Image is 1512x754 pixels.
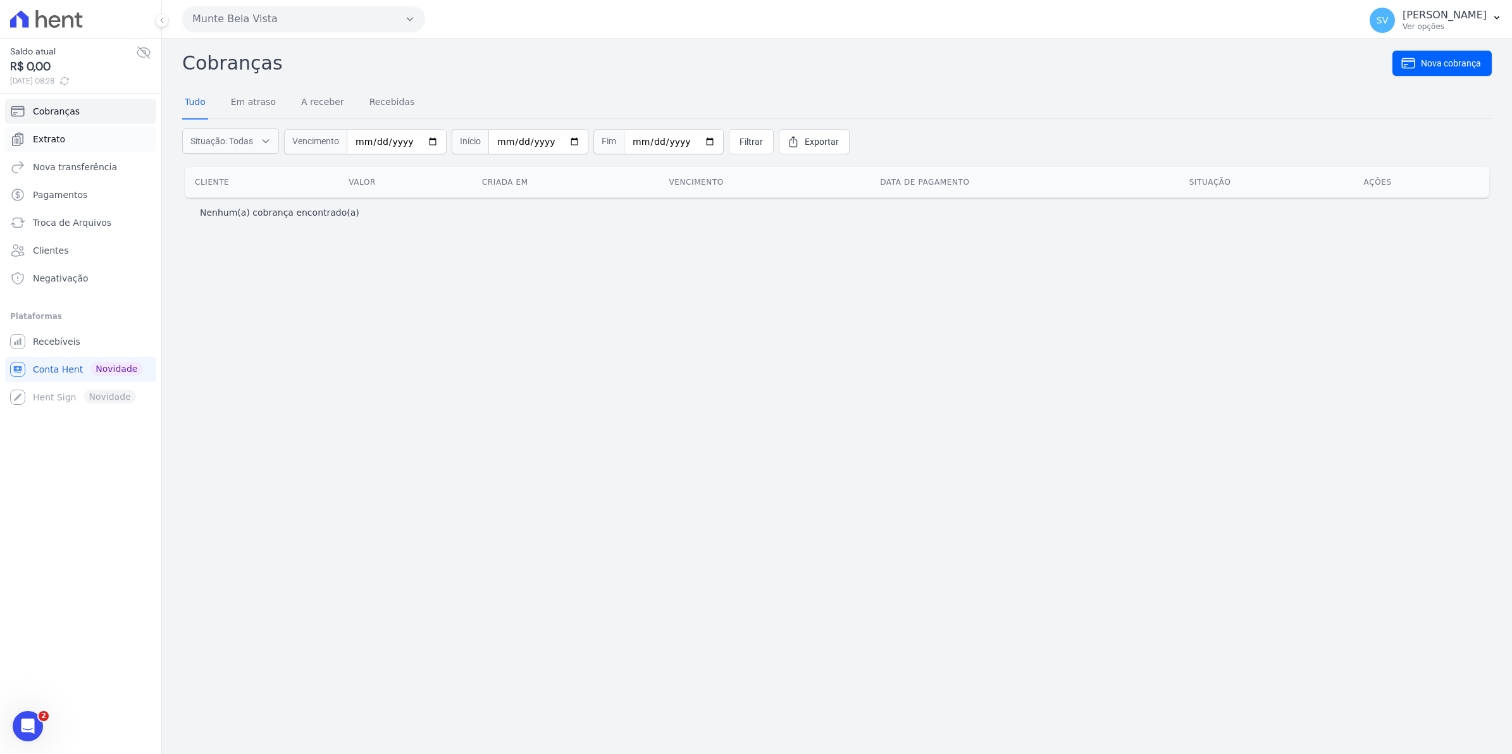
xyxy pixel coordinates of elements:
[5,154,156,180] a: Nova transferência
[33,105,80,118] span: Cobranças
[5,127,156,152] a: Extrato
[338,167,472,197] th: Valor
[729,129,774,154] a: Filtrar
[182,87,208,120] a: Tudo
[228,87,278,120] a: Em atraso
[805,135,839,148] span: Exportar
[190,135,253,147] span: Situação: Todas
[5,210,156,235] a: Troca de Arquivos
[10,58,136,75] span: R$ 0,00
[33,335,80,348] span: Recebíveis
[33,244,68,257] span: Clientes
[33,216,111,229] span: Troca de Arquivos
[5,329,156,354] a: Recebíveis
[1360,3,1512,38] button: SV [PERSON_NAME] Ver opções
[1403,22,1487,32] p: Ver opções
[367,87,418,120] a: Recebidas
[1179,167,1354,197] th: Situação
[182,128,279,154] button: Situação: Todas
[740,135,763,148] span: Filtrar
[659,167,870,197] th: Vencimento
[472,167,659,197] th: Criada em
[593,129,624,154] span: Fim
[5,266,156,291] a: Negativação
[200,206,359,219] p: Nenhum(a) cobrança encontrado(a)
[10,45,136,58] span: Saldo atual
[33,133,65,145] span: Extrato
[33,272,89,285] span: Negativação
[10,309,151,324] div: Plataformas
[5,182,156,207] a: Pagamentos
[182,49,1392,77] h2: Cobranças
[5,238,156,263] a: Clientes
[33,161,117,173] span: Nova transferência
[33,363,83,376] span: Conta Hent
[10,75,136,87] span: [DATE] 08:28
[1403,9,1487,22] p: [PERSON_NAME]
[1421,57,1481,70] span: Nova cobrança
[90,362,142,376] span: Novidade
[1354,167,1489,197] th: Ações
[13,711,43,741] iframe: Intercom live chat
[779,129,850,154] a: Exportar
[870,167,1179,197] th: Data de pagamento
[299,87,347,120] a: A receber
[39,711,49,721] span: 2
[5,99,156,124] a: Cobranças
[284,129,347,154] span: Vencimento
[10,99,151,410] nav: Sidebar
[33,188,87,201] span: Pagamentos
[182,6,425,32] button: Munte Bela Vista
[5,357,156,382] a: Conta Hent Novidade
[452,129,488,154] span: Início
[1377,16,1388,25] span: SV
[185,167,338,197] th: Cliente
[1392,51,1492,76] a: Nova cobrança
